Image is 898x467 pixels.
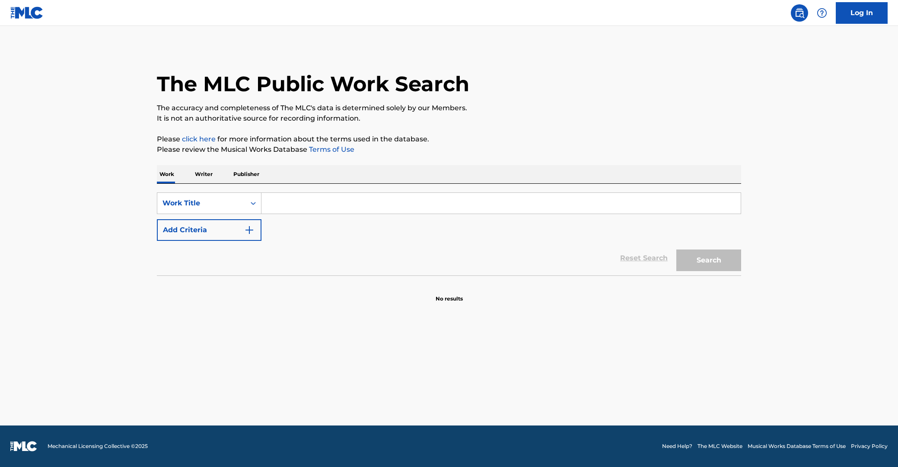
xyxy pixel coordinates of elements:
form: Search Form [157,192,741,275]
img: search [794,8,805,18]
p: Please review the Musical Works Database [157,144,741,155]
a: Public Search [791,4,808,22]
p: Publisher [231,165,262,183]
p: Work [157,165,177,183]
p: No results [436,285,463,303]
iframe: Chat Widget [855,425,898,467]
a: Need Help? [662,442,692,450]
p: It is not an authoritative source for recording information. [157,113,741,124]
p: The accuracy and completeness of The MLC's data is determined solely by our Members. [157,103,741,113]
img: MLC Logo [10,6,44,19]
a: Musical Works Database Terms of Use [748,442,846,450]
button: Add Criteria [157,219,261,241]
span: Mechanical Licensing Collective © 2025 [48,442,148,450]
p: Please for more information about the terms used in the database. [157,134,741,144]
a: Privacy Policy [851,442,888,450]
h1: The MLC Public Work Search [157,71,469,97]
img: help [817,8,827,18]
a: Log In [836,2,888,24]
div: Help [813,4,831,22]
div: Work Title [162,198,240,208]
img: logo [10,441,37,451]
a: click here [182,135,216,143]
p: Writer [192,165,215,183]
a: Terms of Use [307,145,354,154]
img: 9d2ae6d4665cec9f34b9.svg [244,225,255,235]
a: The MLC Website [697,442,742,450]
